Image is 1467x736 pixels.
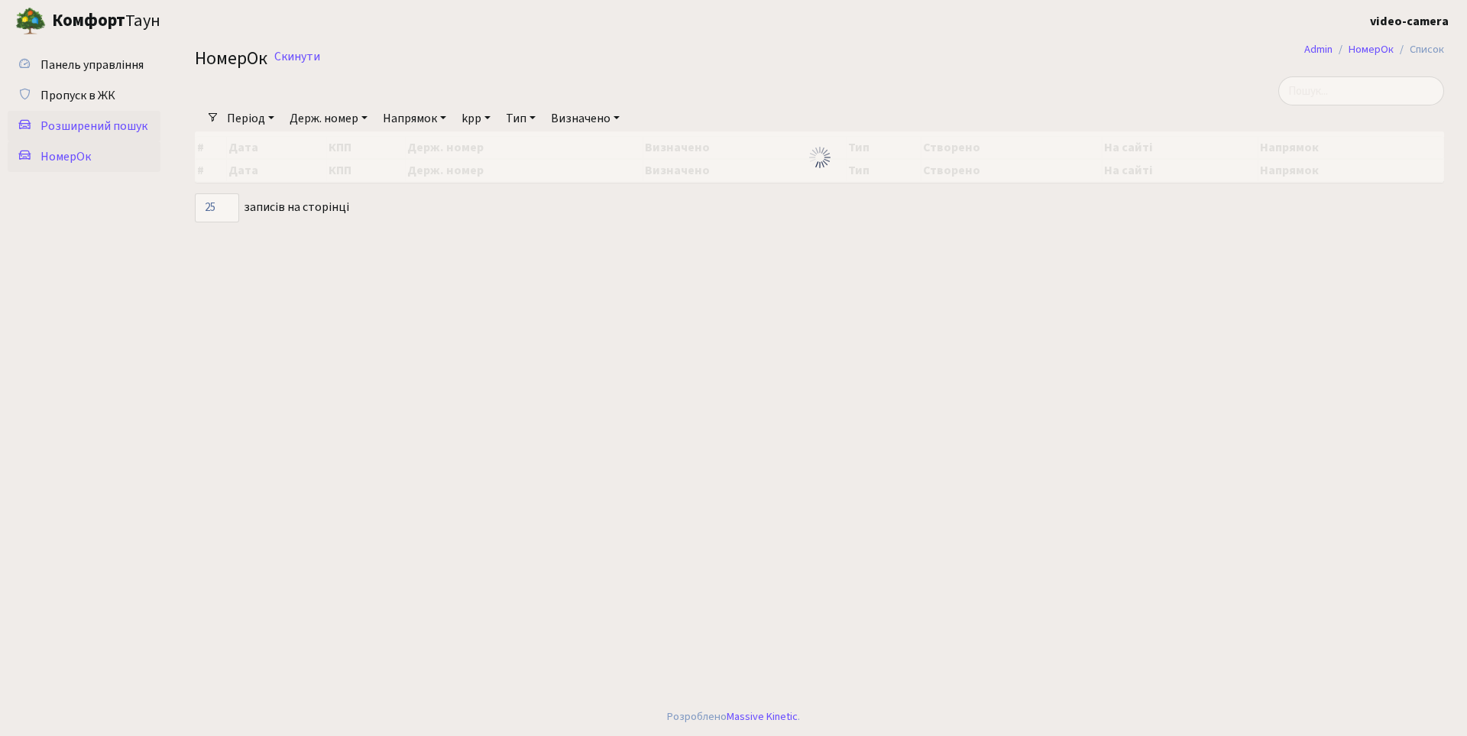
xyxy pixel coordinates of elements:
b: video-camera [1370,13,1449,30]
a: Розширений пошук [8,111,160,141]
nav: breadcrumb [1281,34,1467,66]
a: video-camera [1370,12,1449,31]
div: Розроблено . [667,708,800,725]
a: НомерОк [1349,41,1394,57]
button: Переключити навігацію [191,8,229,34]
span: Панель управління [40,57,144,73]
a: НомерОк [8,141,160,172]
a: Панель управління [8,50,160,80]
img: Обробка... [808,145,832,170]
img: logo.png [15,6,46,37]
a: Massive Kinetic [727,708,798,725]
a: Період [221,105,280,131]
a: Напрямок [377,105,452,131]
label: записів на сторінці [195,193,349,222]
input: Пошук... [1278,76,1444,105]
li: Список [1394,41,1444,58]
span: Таун [52,8,160,34]
span: НомерОк [40,148,91,165]
a: Визначено [545,105,626,131]
span: НомерОк [195,45,267,72]
select: записів на сторінці [195,193,239,222]
span: Розширений пошук [40,118,147,135]
b: Комфорт [52,8,125,33]
span: Пропуск в ЖК [40,87,115,104]
a: Держ. номер [283,105,374,131]
a: Скинути [274,50,320,64]
a: kpp [455,105,497,131]
a: Admin [1304,41,1333,57]
a: Тип [500,105,542,131]
a: Пропуск в ЖК [8,80,160,111]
